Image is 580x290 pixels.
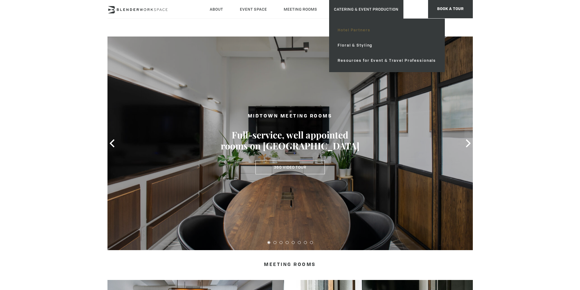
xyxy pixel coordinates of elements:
a: Floral & Styling [333,38,441,53]
a: 360 Video Tour [255,160,325,174]
h3: Full-service, well appointed rooms on [GEOGRAPHIC_DATA] [220,129,360,151]
a: Resources for Event & Travel Professionals [333,53,441,68]
h4: Meeting Rooms [138,262,442,268]
iframe: Chat Widget [444,45,580,290]
a: Hotel Partners [333,23,441,38]
h2: MIDTOWN MEETING ROOMS [220,113,360,120]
